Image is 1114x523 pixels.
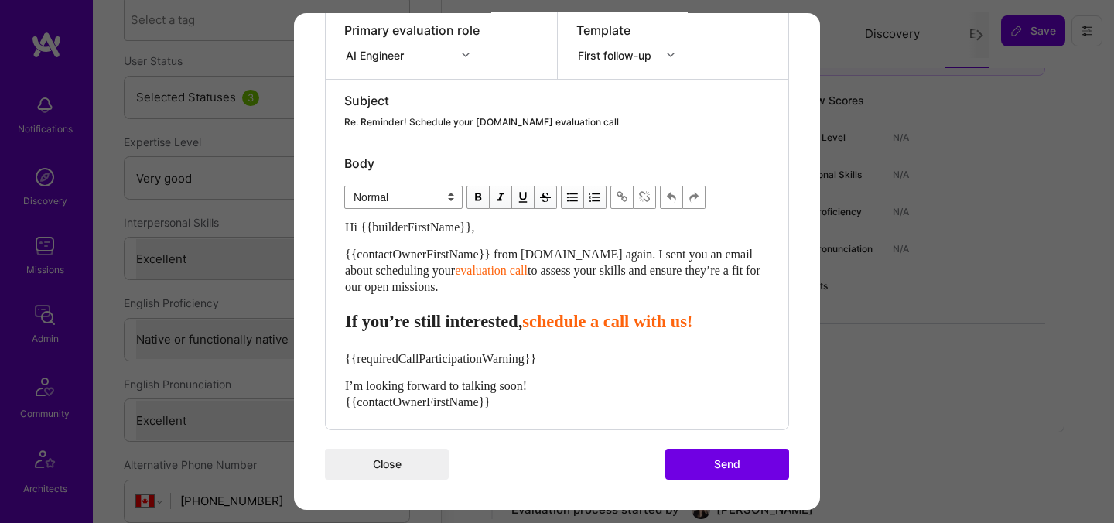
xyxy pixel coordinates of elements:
[344,155,770,172] div: Body
[665,449,789,480] button: Send
[344,22,480,39] div: Primary evaluation role
[683,186,706,209] button: Redo
[578,46,658,63] div: First follow-up
[345,219,769,410] div: Enter email text
[584,186,607,209] button: OL
[344,186,463,209] span: Normal
[345,312,522,331] span: If you’re still interested,
[344,115,770,129] div: Re: Reminder! Schedule your [DOMAIN_NAME] evaluation call
[344,186,463,209] select: Block type
[345,220,475,234] span: Hi {{builderFirstName}},
[535,186,557,209] button: Strikethrough
[325,449,449,480] button: Close
[346,46,410,63] div: AI Engineer
[466,186,490,209] button: Bold
[512,186,535,209] button: Underline
[345,352,536,365] span: {{requiredCallParticipationWarning}}
[610,186,634,209] button: Link
[561,186,584,209] button: UL
[634,186,656,209] button: Remove Link
[294,13,820,510] div: modal
[667,51,675,59] i: icon Chevron
[462,51,470,59] i: icon Chevron
[576,22,685,39] div: Template
[660,186,683,209] button: Undo
[490,186,512,209] button: Italic
[522,312,692,331] a: schedule a call with us!
[344,92,770,109] div: Subject
[345,264,764,293] span: to assess your skills and ensure they’re a fit for our open missions.
[345,379,527,408] span: I’m looking forward to talking soon! {{contactOwnerFirstName}}
[345,248,756,277] span: {{contactOwnerFirstName}} from [DOMAIN_NAME] again. I sent you an email about scheduling your
[455,264,528,277] a: evaluation call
